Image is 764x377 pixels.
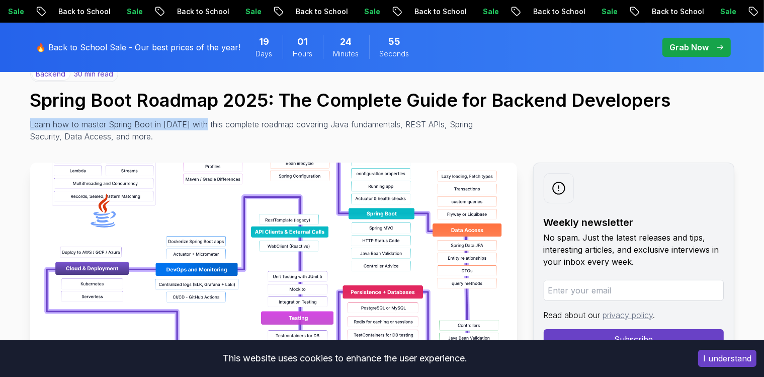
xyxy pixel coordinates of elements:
button: Subscribe [544,329,724,349]
p: Read about our . [544,309,724,321]
span: Days [256,49,273,59]
span: Hours [293,49,313,59]
p: Back to School [404,7,473,17]
p: Sale [235,7,268,17]
p: 🔥 Back to School Sale - Our best prices of the year! [36,41,241,53]
p: Sale [473,7,505,17]
a: privacy policy [603,310,653,320]
p: Sale [354,7,386,17]
p: backend [32,67,70,81]
p: Back to School [167,7,235,17]
p: Back to School [286,7,354,17]
button: Accept cookies [698,350,756,367]
p: Back to School [523,7,591,17]
div: This website uses cookies to enhance the user experience. [8,347,683,369]
p: Sale [117,7,149,17]
span: Seconds [380,49,409,59]
p: Sale [710,7,742,17]
p: Grab Now [670,41,709,53]
span: 1 Hours [298,35,308,49]
h2: Weekly newsletter [544,215,724,230]
span: Minutes [333,49,359,59]
input: Enter your email [544,280,724,301]
p: Back to School [642,7,710,17]
p: Back to School [48,7,117,17]
span: 19 Days [259,35,269,49]
p: No spam. Just the latest releases and tips, interesting articles, and exclusive interviews in you... [544,232,724,268]
span: 24 Minutes [341,35,352,49]
h1: Spring Boot Roadmap 2025: The Complete Guide for Backend Developers [30,90,734,110]
p: Learn how to master Spring Boot in [DATE] with this complete roadmap covering Java fundamentals, ... [30,118,481,142]
p: 30 min read [74,69,114,79]
span: 55 Seconds [388,35,400,49]
p: Sale [591,7,624,17]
